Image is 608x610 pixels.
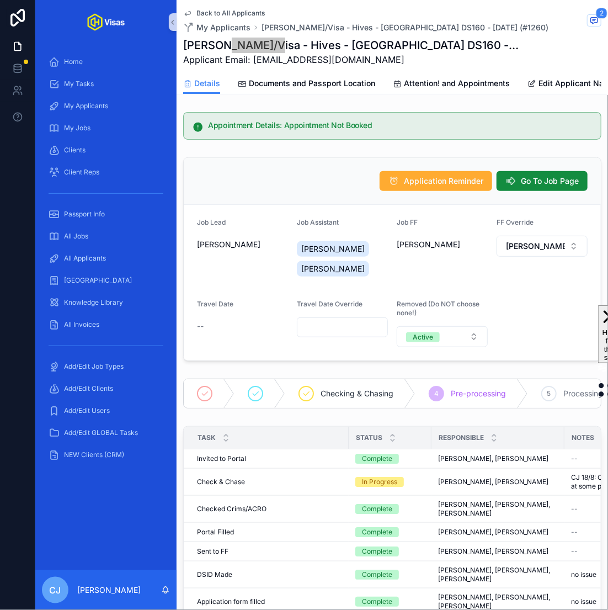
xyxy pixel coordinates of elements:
[393,73,510,96] a: Attention! and Appointments
[571,597,596,606] span: no issue
[197,570,232,579] span: DSID Made
[64,362,124,371] span: Add/Edit Job Types
[64,406,110,415] span: Add/Edit Users
[197,597,265,606] span: Application form filled
[42,357,170,376] a: Add/Edit Job Types
[64,102,108,110] span: My Applicants
[197,321,204,332] span: --
[362,570,392,580] div: Complete
[438,500,558,518] span: [PERSON_NAME], [PERSON_NAME], [PERSON_NAME]
[397,239,460,250] span: [PERSON_NAME]
[571,505,578,513] span: --
[42,52,170,72] a: Home
[571,570,596,579] span: no issue
[397,300,479,317] span: Removed (Do NOT choose none!)
[42,226,170,246] a: All Jobs
[64,146,86,155] span: Clients
[506,241,565,252] span: [PERSON_NAME]
[362,597,392,607] div: Complete
[362,504,392,514] div: Complete
[77,585,141,596] p: [PERSON_NAME]
[301,243,365,254] span: [PERSON_NAME]
[42,96,170,116] a: My Applicants
[42,293,170,312] a: Knowledge Library
[596,8,607,19] span: 2
[42,401,170,421] a: Add/Edit Users
[64,320,99,329] span: All Invoices
[64,254,106,263] span: All Applicants
[438,528,548,537] span: [PERSON_NAME], [PERSON_NAME]
[262,22,548,33] a: [PERSON_NAME]/Visa - Hives - [GEOGRAPHIC_DATA] DS160 - [DATE] (#1260)
[380,171,492,191] button: Application Reminder
[451,388,506,399] span: Pre-processing
[194,78,220,89] span: Details
[64,276,132,285] span: [GEOGRAPHIC_DATA]
[572,433,594,442] span: Notes
[64,210,105,219] span: Passport Info
[197,218,226,226] span: Job Lead
[87,13,125,31] img: App logo
[50,584,61,597] span: CJ
[397,326,488,347] button: Select Button
[42,445,170,465] a: NEW Clients (CRM)
[196,9,265,18] span: Back to All Applicants
[196,22,250,33] span: My Applicants
[301,263,365,274] span: [PERSON_NAME]
[497,236,588,257] button: Select Button
[587,14,601,28] button: 2
[42,74,170,94] a: My Tasks
[434,389,439,398] span: 4
[439,433,484,442] span: Responsible
[297,218,339,226] span: Job Assistant
[413,332,433,342] div: Active
[238,73,375,96] a: Documents and Passport Location
[64,428,138,437] span: Add/Edit GLOBAL Tasks
[64,384,113,393] span: Add/Edit Clients
[404,78,510,89] span: Attention! and Appointments
[42,162,170,182] a: Client Reps
[362,454,392,464] div: Complete
[42,248,170,268] a: All Applicants
[571,547,578,556] span: --
[249,78,375,89] span: Documents and Passport Location
[438,454,548,463] span: [PERSON_NAME], [PERSON_NAME]
[362,477,397,487] div: In Progress
[64,124,90,132] span: My Jobs
[321,388,393,399] span: Checking & Chasing
[438,566,558,584] span: [PERSON_NAME], [PERSON_NAME], [PERSON_NAME]
[397,218,418,226] span: Job FF
[183,73,220,94] a: Details
[362,527,392,537] div: Complete
[42,270,170,290] a: [GEOGRAPHIC_DATA]
[183,53,519,66] span: Applicant Email: [EMAIL_ADDRESS][DOMAIN_NAME]
[64,79,94,88] span: My Tasks
[198,433,216,442] span: Task
[404,176,483,187] span: Application Reminder
[547,389,551,398] span: 5
[64,232,88,241] span: All Jobs
[497,218,534,226] span: FF Override
[42,118,170,138] a: My Jobs
[64,450,124,459] span: NEW Clients (CRM)
[64,168,99,177] span: Client Reps
[42,423,170,443] a: Add/Edit GLOBAL Tasks
[35,44,177,479] div: scrollable content
[183,38,519,53] h1: [PERSON_NAME]/Visa - Hives - [GEOGRAPHIC_DATA] DS160 - [DATE] (#1260)
[42,140,170,160] a: Clients
[571,454,578,463] span: --
[197,547,228,556] span: Sent to FF
[42,204,170,224] a: Passport Info
[183,22,250,33] a: My Applicants
[197,454,246,463] span: Invited to Portal
[297,300,362,308] span: Travel Date Override
[183,9,265,18] a: Back to All Applicants
[197,478,245,486] span: Check & Chase
[197,239,260,250] span: [PERSON_NAME]
[571,528,578,537] span: --
[521,176,579,187] span: Go To Job Page
[356,433,382,442] span: Status
[64,57,83,66] span: Home
[563,388,603,399] span: Processing
[64,298,123,307] span: Knowledge Library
